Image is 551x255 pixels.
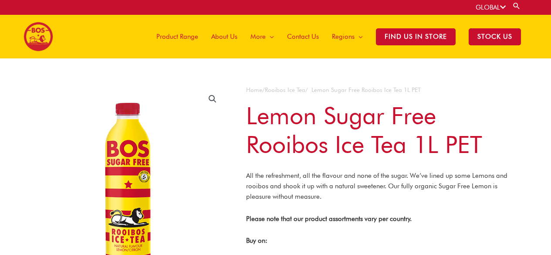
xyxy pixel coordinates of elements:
[265,86,305,93] a: Rooibos Ice Tea
[246,86,262,93] a: Home
[287,24,319,50] span: Contact Us
[246,85,519,95] nav: Breadcrumb
[376,28,456,45] span: Find Us in Store
[205,91,220,107] a: View full-screen image gallery
[205,15,244,58] a: About Us
[24,22,53,51] img: BOS logo finals-200px
[156,24,198,50] span: Product Range
[462,15,527,58] a: STOCK US
[246,237,267,245] strong: Buy on:
[143,15,527,58] nav: Site Navigation
[476,3,506,11] a: GLOBAL
[244,15,281,58] a: More
[250,24,266,50] span: More
[281,15,325,58] a: Contact Us
[246,170,519,202] p: All the refreshment, all the flavour and none of the sugar. We’ve lined up some Lemons and rooibo...
[150,15,205,58] a: Product Range
[246,215,412,223] strong: Please note that our product assortments vary per country.
[211,24,237,50] span: About Us
[332,24,355,50] span: Regions
[325,15,369,58] a: Regions
[369,15,462,58] a: Find Us in Store
[512,2,521,10] a: Search button
[246,101,519,159] h1: Lemon Sugar Free Rooibos Ice Tea 1L PET
[469,28,521,45] span: STOCK US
